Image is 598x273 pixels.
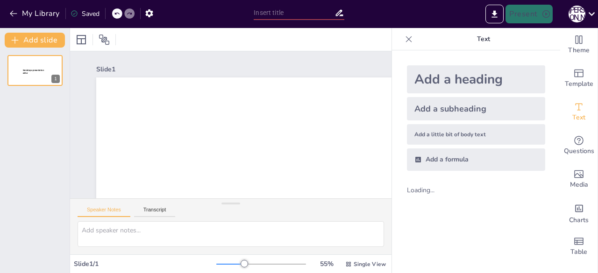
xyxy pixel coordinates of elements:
[7,6,64,21] button: My Library
[416,28,551,50] p: Text
[134,207,176,217] button: Transcript
[51,75,60,83] div: 1
[560,95,598,129] div: Add text boxes
[564,146,594,156] span: Questions
[5,33,65,48] button: Add slide
[254,6,334,20] input: Insert title
[23,69,44,74] span: Sendsteps presentation editor
[407,124,545,145] div: Add a little bit of body text
[560,62,598,95] div: Add ready made slides
[407,97,545,120] div: Add a subheading
[569,5,585,23] button: С [PERSON_NAME]
[569,6,585,22] div: С [PERSON_NAME]
[74,259,216,268] div: Slide 1 / 1
[315,259,338,268] div: 55 %
[570,247,587,257] span: Table
[568,45,590,56] span: Theme
[407,148,545,171] div: Add a formula
[99,34,110,45] span: Position
[407,65,545,93] div: Add a heading
[560,28,598,62] div: Change the overall theme
[560,230,598,263] div: Add a table
[505,5,552,23] button: Present
[565,79,593,89] span: Template
[354,260,386,268] span: Single View
[560,129,598,162] div: Get real-time input from your audience
[7,55,63,86] div: Sendsteps presentation editor1
[407,186,450,195] div: Loading...
[560,162,598,196] div: Add images, graphics, shapes or video
[485,5,504,23] button: Export to PowerPoint
[71,9,100,18] div: Saved
[74,32,89,47] div: Layout
[96,65,490,74] div: Slide 1
[78,207,130,217] button: Speaker Notes
[560,196,598,230] div: Add charts and graphs
[569,215,589,225] span: Charts
[570,180,588,190] span: Media
[572,112,585,123] span: Text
